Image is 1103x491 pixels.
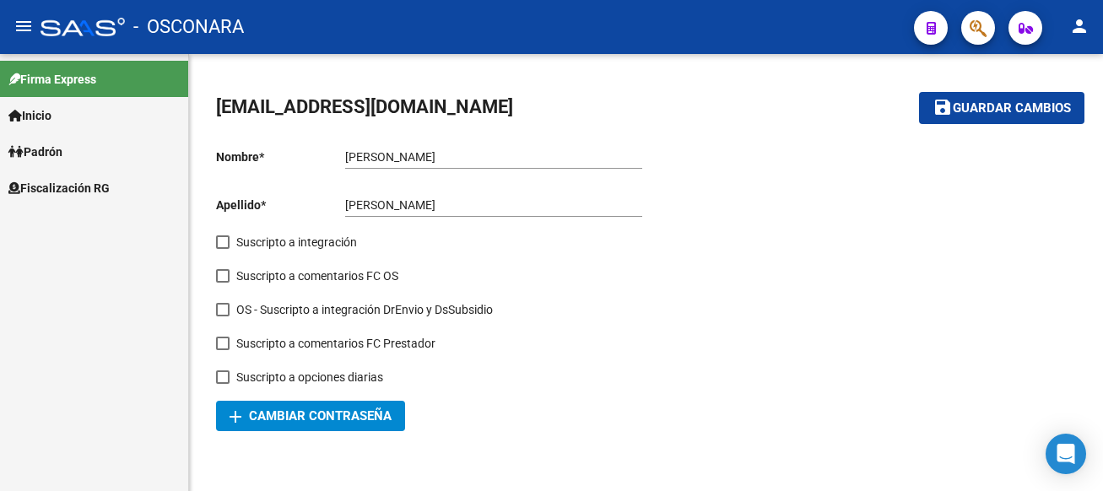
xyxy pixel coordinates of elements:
mat-icon: save [933,97,953,117]
span: Firma Express [8,70,96,89]
button: Guardar cambios [919,92,1084,123]
mat-icon: person [1069,16,1089,36]
mat-icon: add [225,407,246,427]
span: OS - Suscripto a integración DrEnvio y DsSubsidio [236,299,493,320]
span: Cambiar Contraseña [230,408,392,424]
span: [EMAIL_ADDRESS][DOMAIN_NAME] [216,96,513,117]
span: Guardar cambios [953,101,1071,116]
span: Suscripto a comentarios FC Prestador [236,333,435,353]
span: Fiscalización RG [8,179,110,197]
div: Open Intercom Messenger [1046,434,1086,474]
mat-icon: menu [14,16,34,36]
span: Suscripto a opciones diarias [236,367,383,387]
span: Suscripto a integración [236,232,357,252]
span: Inicio [8,106,51,125]
span: Suscripto a comentarios FC OS [236,266,398,286]
p: Apellido [216,196,345,214]
button: Cambiar Contraseña [216,401,405,431]
span: - OSCONARA [133,8,244,46]
p: Nombre [216,148,345,166]
span: Padrón [8,143,62,161]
